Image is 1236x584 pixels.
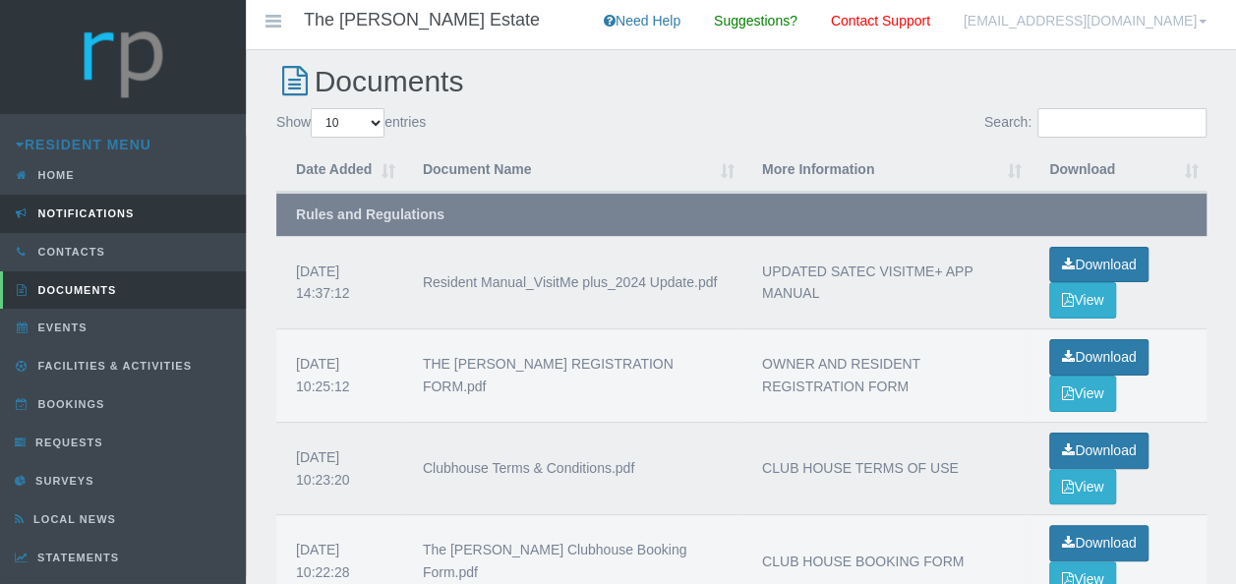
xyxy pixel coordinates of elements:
[423,158,713,181] div: Document Name
[304,11,540,30] h4: The [PERSON_NAME] Estate
[29,513,116,525] span: Local News
[742,236,1030,329] td: UPDATED SATEC VISITME+ APP MANUAL
[16,137,151,152] a: Resident Menu
[276,108,426,138] label: Show entries
[742,422,1030,515] td: CLUB HOUSE TERMS OF USE
[742,328,1030,422] td: OWNER AND RESIDENT REGISTRATION FORM
[30,475,93,487] span: Surveys
[1049,376,1116,412] button: View
[1049,247,1148,283] a: Download
[276,236,403,329] td: [DATE] 14:37:12
[423,457,723,480] div: Clubhouse Terms & Conditions.pdf
[1049,282,1116,319] button: View
[1049,469,1116,505] button: View
[32,552,119,563] span: Statements
[1049,339,1148,376] a: Download
[742,148,1030,193] th: More Information : activate to sort column ascending
[30,437,103,448] span: Requests
[423,271,723,294] div: Resident Manual_VisitMe plus_2024 Update.pdf
[33,284,117,296] span: Documents
[1049,433,1148,469] a: Download
[423,539,723,584] div: The [PERSON_NAME] Clubhouse Booking Form.pdf
[276,422,403,515] td: [DATE] 10:23:20
[984,108,1207,138] label: Search:
[276,65,1207,97] h2: Documents
[33,398,105,410] span: Bookings
[33,246,105,258] span: Contacts
[423,353,723,398] div: THE [PERSON_NAME] REGISTRATION FORM.pdf
[276,148,403,193] th: Date Added : activate to sort column ascending
[403,148,742,193] th: Document Name : activate to sort column ascending
[311,108,384,138] select: Showentries
[296,206,444,222] strong: Rules and Regulations
[33,169,75,181] span: Home
[1049,525,1148,561] a: Download
[33,321,88,333] span: Events
[33,207,135,219] span: Notifications
[1037,108,1207,138] input: Search:
[33,360,192,372] span: Facilities & Activities
[276,328,403,422] td: [DATE] 10:25:12
[1030,148,1207,193] th: Download: activate to sort column ascending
